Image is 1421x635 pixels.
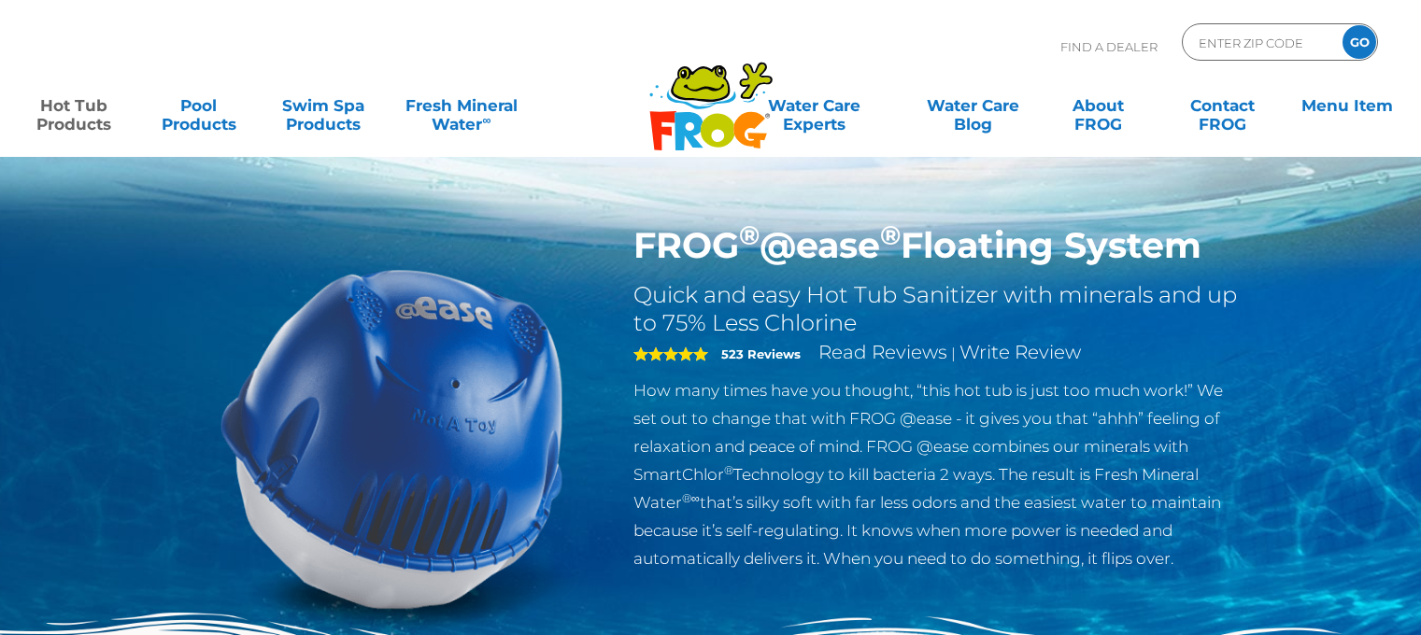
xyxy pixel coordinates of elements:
[1291,87,1401,124] a: Menu Item
[633,346,708,361] span: 5
[1043,87,1153,124] a: AboutFROG
[818,341,947,363] a: Read Reviews
[1167,87,1277,124] a: ContactFROG
[268,87,378,124] a: Swim SpaProducts
[633,224,1243,267] h1: FROG @ease Floating System
[951,345,956,362] span: |
[880,219,901,251] sup: ®
[633,281,1243,337] h2: Quick and easy Hot Tub Sanitizer with minerals and up to 75% Less Chlorine
[143,87,253,124] a: PoolProducts
[724,463,733,477] sup: ®
[739,219,760,251] sup: ®
[721,346,801,361] strong: 523 Reviews
[1343,25,1376,59] input: GO
[482,113,490,127] sup: ∞
[392,87,531,124] a: Fresh MineralWater∞
[639,37,783,151] img: Frog Products Logo
[633,376,1243,572] p: How many times have you thought, “this hot tub is just too much work!” We set out to change that ...
[724,87,904,124] a: Water CareExperts
[918,87,1029,124] a: Water CareBlog
[1060,23,1158,70] p: Find A Dealer
[682,491,700,505] sup: ®∞
[959,341,1081,363] a: Write Review
[19,87,129,124] a: Hot TubProducts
